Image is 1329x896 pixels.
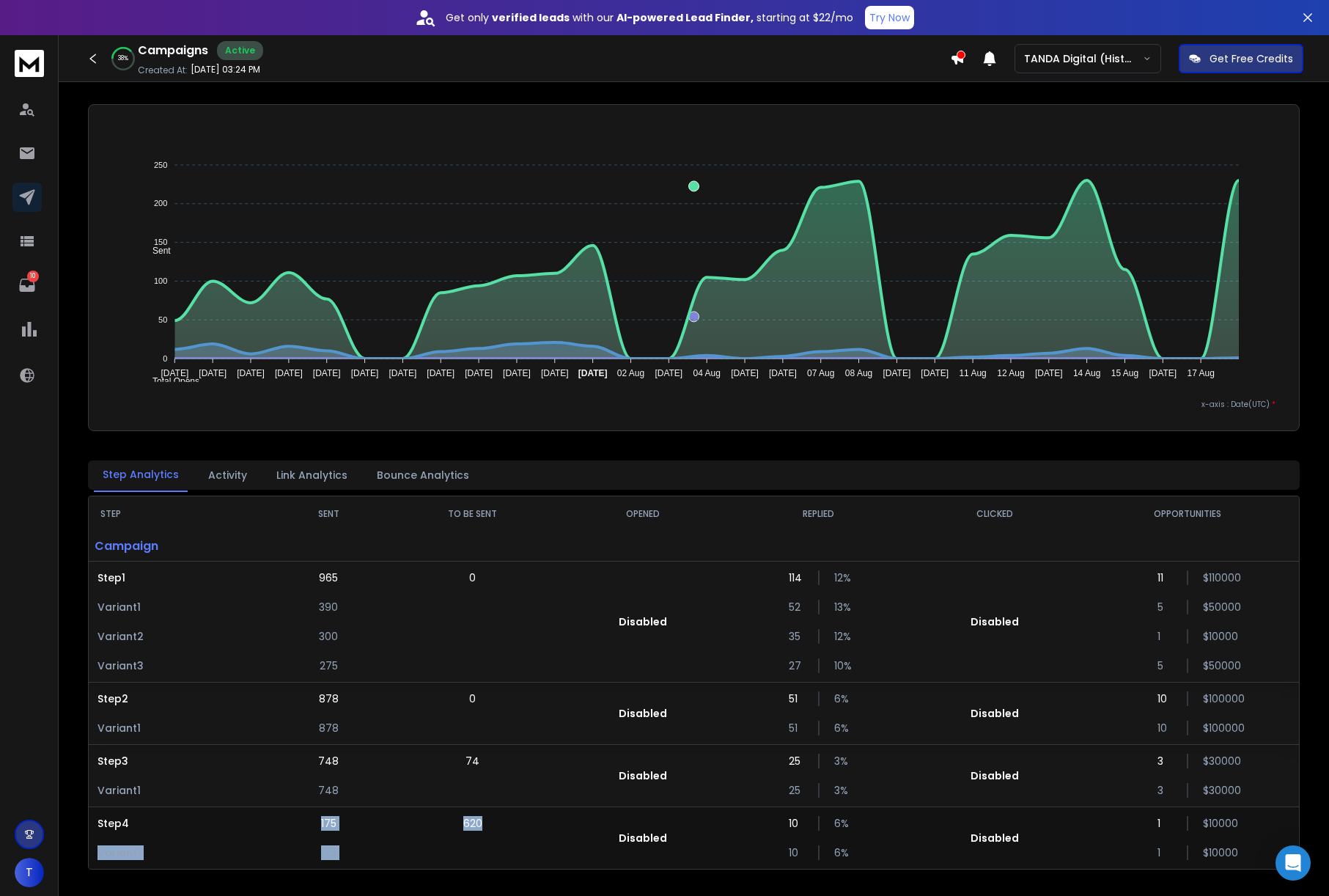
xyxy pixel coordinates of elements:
tspan: [DATE] [1149,368,1177,378]
tspan: [DATE] [731,368,759,378]
p: Variant 1 [97,845,265,860]
p: Variant 1 [97,783,265,798]
tspan: 15 Aug [1111,368,1138,378]
p: $ 110000 [1203,570,1218,585]
tspan: [DATE] [1035,368,1063,378]
p: 1 [1157,845,1172,860]
p: 13 % [834,600,849,614]
p: 1 [1157,816,1172,831]
p: 5 [1157,658,1172,673]
p: 6 % [834,845,849,860]
p: Created At: [138,65,188,76]
button: Try Now [865,6,914,29]
p: 175 [321,816,336,831]
th: CLICKED [914,496,1076,532]
p: 52 [789,600,803,614]
tspan: 17 Aug [1188,368,1215,378]
p: 965 [319,570,338,585]
p: 51 [789,691,803,706]
tspan: [DATE] [503,368,531,378]
span: Sent [141,246,171,256]
p: 3 % [834,783,849,798]
p: Step 4 [97,816,265,831]
p: 114 [789,570,803,585]
p: Step 1 [97,570,265,585]
button: Activity [199,459,256,491]
tspan: [DATE] [427,368,454,378]
p: Get Free Credits [1210,51,1293,66]
button: Step Analytics [94,458,188,492]
button: T [15,858,44,887]
p: 27 [789,658,803,673]
p: 6 % [834,691,849,706]
tspan: [DATE] [237,368,265,378]
p: 3 [1157,754,1172,768]
tspan: 07 Aug [807,368,834,378]
p: 748 [318,783,339,798]
tspan: 11 Aug [960,368,987,378]
p: 11 [1157,570,1172,585]
strong: verified leads [492,10,570,25]
p: $ 30000 [1203,754,1218,768]
p: Step 3 [97,754,265,768]
div: Active [217,41,263,60]
p: 275 [320,658,338,673]
tspan: [DATE] [541,368,569,378]
p: 6 % [834,816,849,831]
tspan: 150 [154,238,167,246]
p: $ 100000 [1203,691,1218,706]
tspan: [DATE] [389,368,416,378]
p: Disabled [971,831,1019,845]
p: Campaign [89,532,274,561]
th: OPPORTUNITIES [1076,496,1299,532]
th: SENT [274,496,384,532]
tspan: [DATE] [655,368,682,378]
p: Get only with our starting at $22/mo [446,10,853,25]
tspan: 04 Aug [693,368,720,378]
p: $ 50000 [1203,658,1218,673]
tspan: [DATE] [275,368,303,378]
p: [DATE] 03:24 PM [191,64,260,76]
tspan: [DATE] [769,368,797,378]
p: 51 [789,721,803,735]
p: $ 10000 [1203,629,1218,644]
p: 0 [469,570,476,585]
p: 12 % [834,570,849,585]
p: 1 [1157,629,1172,644]
p: 10 [27,271,39,282]
tspan: [DATE] [350,368,378,378]
p: 300 [319,629,338,644]
p: TANDA Digital (Historic Productions) [1024,51,1143,66]
tspan: 0 [163,354,167,363]
p: 12 % [834,629,849,644]
p: Disabled [619,831,667,845]
p: 878 [319,691,339,706]
span: Total Opens [141,376,199,386]
a: 10 [12,271,42,300]
tspan: [DATE] [465,368,493,378]
p: Variant 3 [97,658,265,673]
th: REPLIED [724,496,914,532]
tspan: [DATE] [578,368,608,378]
tspan: 12 Aug [997,368,1024,378]
p: $ 10000 [1203,845,1218,860]
p: 5 [1157,600,1172,614]
p: 748 [318,754,339,768]
p: 3 [1157,783,1172,798]
p: Variant 1 [97,721,265,735]
strong: AI-powered Lead Finder, [616,10,754,25]
button: Get Free Credits [1179,44,1303,73]
th: TO BE SENT [383,496,562,532]
p: 390 [319,600,338,614]
p: 6 % [834,721,849,735]
p: x-axis : Date(UTC) [112,399,1275,410]
p: Disabled [619,614,667,629]
p: Disabled [971,706,1019,721]
div: Open Intercom Messenger [1275,845,1311,881]
tspan: 02 Aug [617,368,644,378]
th: OPENED [562,496,724,532]
p: Try Now [869,10,910,25]
tspan: 14 Aug [1073,368,1100,378]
